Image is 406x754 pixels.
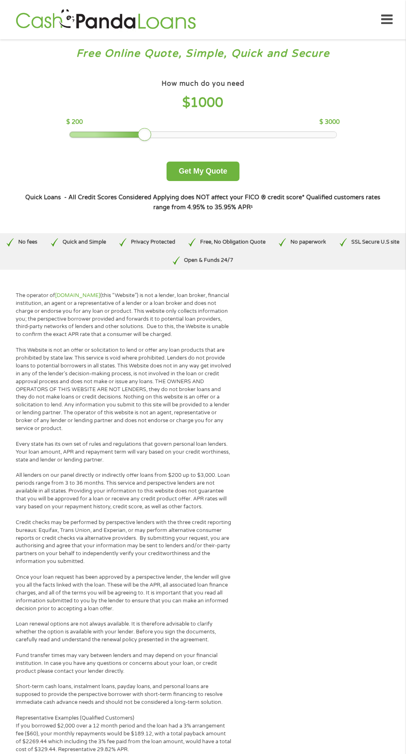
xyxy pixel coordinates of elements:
[167,162,239,181] button: Get My Quote
[200,238,266,246] p: Free, No Obligation Quote
[153,194,381,211] strong: Qualified customers rates range from 4.95% to 35.95% APR¹
[63,238,106,246] p: Quick and Simple
[66,118,83,127] p: $ 200
[153,194,305,201] strong: Applying does NOT affect your FICO ® credit score*
[7,47,399,60] h3: Free Online Quote, Simple, Quick and Secure
[184,256,233,264] p: Open & Funds 24/7
[16,471,232,510] p: All lenders on our panel directly or indirectly offer loans from $200 up to $3,000. Loan periods ...
[16,652,232,675] p: Fund transfer times may vary between lenders and may depend on your financial institution. In cas...
[16,620,232,644] p: Loan renewal options are not always available. It is therefore advisable to clarify whether the o...
[66,94,339,111] h4: $
[16,683,232,706] p: Short-term cash loans, instalment loans, payday loans, and personal loans are supposed to provide...
[55,292,100,299] a: [DOMAIN_NAME]
[16,346,232,433] p: This Website is not an offer or solicitation to lend or offer any loan products that are prohibit...
[351,238,399,246] p: SSL Secure U.S site
[16,292,232,338] p: The operator of (this “Website”) is not a lender, loan broker, financial institution, an agent or...
[16,440,232,464] p: Every state has its own set of rules and regulations that govern personal loan lenders. Your loan...
[16,714,232,753] p: Representative Examples (Qualified Customers) If you borrowed $2,000 over a 12 month period and t...
[131,238,175,246] p: Privacy Protected
[162,80,244,88] h4: How much do you need
[13,8,198,31] img: GetLoanNow Logo
[191,95,224,111] span: 1000
[319,118,340,127] p: $ 3000
[18,238,37,246] p: No fees
[16,519,232,565] p: Credit checks may be performed by perspective lenders with the three credit reporting bureaus: Eq...
[26,194,152,201] strong: Quick Loans - All Credit Scores Considered
[290,238,326,246] p: No paperwork
[16,573,232,612] p: Once your loan request has been approved by a perspective lender, the lender will give you all th...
